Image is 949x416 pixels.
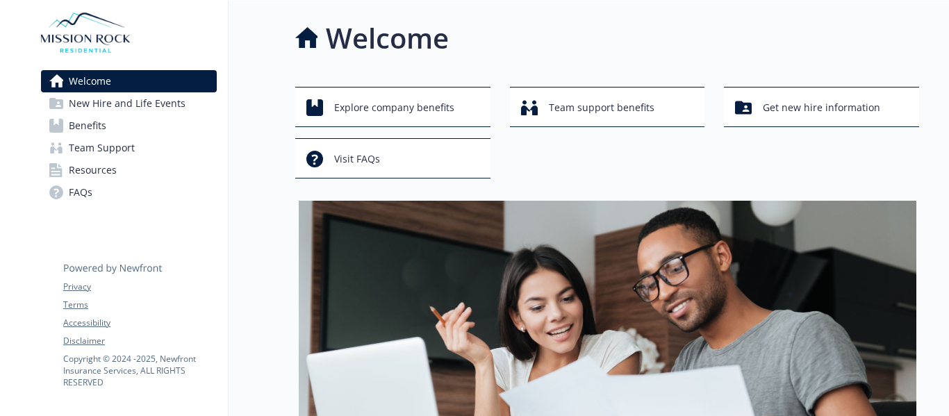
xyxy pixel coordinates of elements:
span: Benefits [69,115,106,137]
span: Get new hire information [763,94,880,121]
a: Accessibility [63,317,216,329]
button: Visit FAQs [295,138,490,178]
button: Explore company benefits [295,87,490,127]
p: Copyright © 2024 - 2025 , Newfront Insurance Services, ALL RIGHTS RESERVED [63,353,216,388]
a: New Hire and Life Events [41,92,217,115]
span: Visit FAQs [334,146,380,172]
span: Team Support [69,137,135,159]
span: Welcome [69,70,111,92]
a: Team Support [41,137,217,159]
a: Welcome [41,70,217,92]
a: Disclaimer [63,335,216,347]
button: Get new hire information [724,87,919,127]
a: Privacy [63,281,216,293]
span: FAQs [69,181,92,203]
span: Explore company benefits [334,94,454,121]
span: New Hire and Life Events [69,92,185,115]
a: Resources [41,159,217,181]
h1: Welcome [326,17,449,59]
a: Benefits [41,115,217,137]
a: Terms [63,299,216,311]
span: Resources [69,159,117,181]
span: Team support benefits [549,94,654,121]
button: Team support benefits [510,87,705,127]
a: FAQs [41,181,217,203]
